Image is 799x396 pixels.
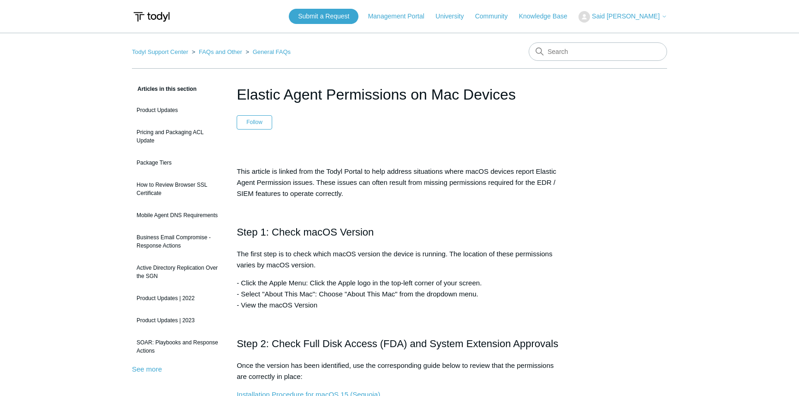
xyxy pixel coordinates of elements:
[132,365,162,373] a: See more
[368,12,434,21] a: Management Portal
[132,8,171,25] img: Todyl Support Center Help Center home page
[132,259,223,285] a: Active Directory Replication Over the SGN
[132,48,188,55] a: Todyl Support Center
[132,101,223,119] a: Product Updates
[237,166,562,199] p: This article is linked from the Todyl Portal to help address situations where macOS devices repor...
[190,48,244,55] li: FAQs and Other
[237,248,562,271] p: The first step is to check which macOS version the device is running. The location of these permi...
[237,278,562,311] p: - Click the Apple Menu: Click the Apple logo in the top-left corner of your screen. - Select "Abo...
[132,154,223,171] a: Package Tiers
[132,176,223,202] a: How to Review Browser SSL Certificate
[289,9,358,24] a: Submit a Request
[199,48,242,55] a: FAQs and Other
[132,334,223,360] a: SOAR: Playbooks and Response Actions
[519,12,577,21] a: Knowledge Base
[132,312,223,329] a: Product Updates | 2023
[132,290,223,307] a: Product Updates | 2022
[592,12,660,20] span: Said [PERSON_NAME]
[578,11,667,23] button: Said [PERSON_NAME]
[237,336,562,352] h2: Step 2: Check Full Disk Access (FDA) and System Extension Approvals
[132,207,223,224] a: Mobile Agent DNS Requirements
[132,229,223,254] a: Business Email Compromise - Response Actions
[237,224,562,240] h2: Step 1: Check macOS Version
[132,86,197,92] span: Articles in this section
[253,48,291,55] a: General FAQs
[475,12,517,21] a: Community
[237,360,562,382] p: Once the version has been identified, use the corresponding guide below to review that the permis...
[244,48,291,55] li: General FAQs
[529,42,667,61] input: Search
[237,115,272,129] button: Follow Article
[435,12,473,21] a: University
[132,48,190,55] li: Todyl Support Center
[132,124,223,149] a: Pricing and Packaging ACL Update
[237,83,562,106] h1: Elastic Agent Permissions on Mac Devices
